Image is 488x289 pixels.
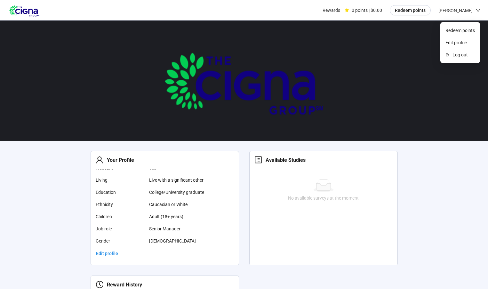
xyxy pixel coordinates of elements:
span: Redeem points [395,7,426,14]
span: down [476,8,480,13]
a: Edit profile [91,248,123,259]
span: Caucasian or White [149,201,213,208]
span: history [96,281,103,288]
span: Adult (18+ years) [149,213,213,220]
span: Education [96,189,144,196]
span: [DEMOGRAPHIC_DATA] [149,237,213,244]
span: Live with a significant other [149,177,213,184]
span: Living [96,177,144,184]
div: No available surveys at the moment [252,194,395,202]
span: user [96,156,103,164]
div: Reward History [103,281,142,289]
span: Ethnicity [96,201,144,208]
span: profile [254,156,262,164]
span: College/University graduate [149,189,213,196]
span: star [345,8,349,12]
button: Redeem points [390,5,431,15]
span: Job role [96,225,144,232]
div: Your Profile [103,156,134,164]
span: Gender [96,237,144,244]
span: Redeem points [445,27,475,34]
div: Available Studies [262,156,306,164]
span: Senior Manager [149,225,213,232]
span: Edit profile [96,250,118,257]
span: [PERSON_NAME] [438,0,473,21]
span: Log out [452,51,475,58]
span: Edit profile [445,39,475,46]
span: Children [96,213,144,220]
